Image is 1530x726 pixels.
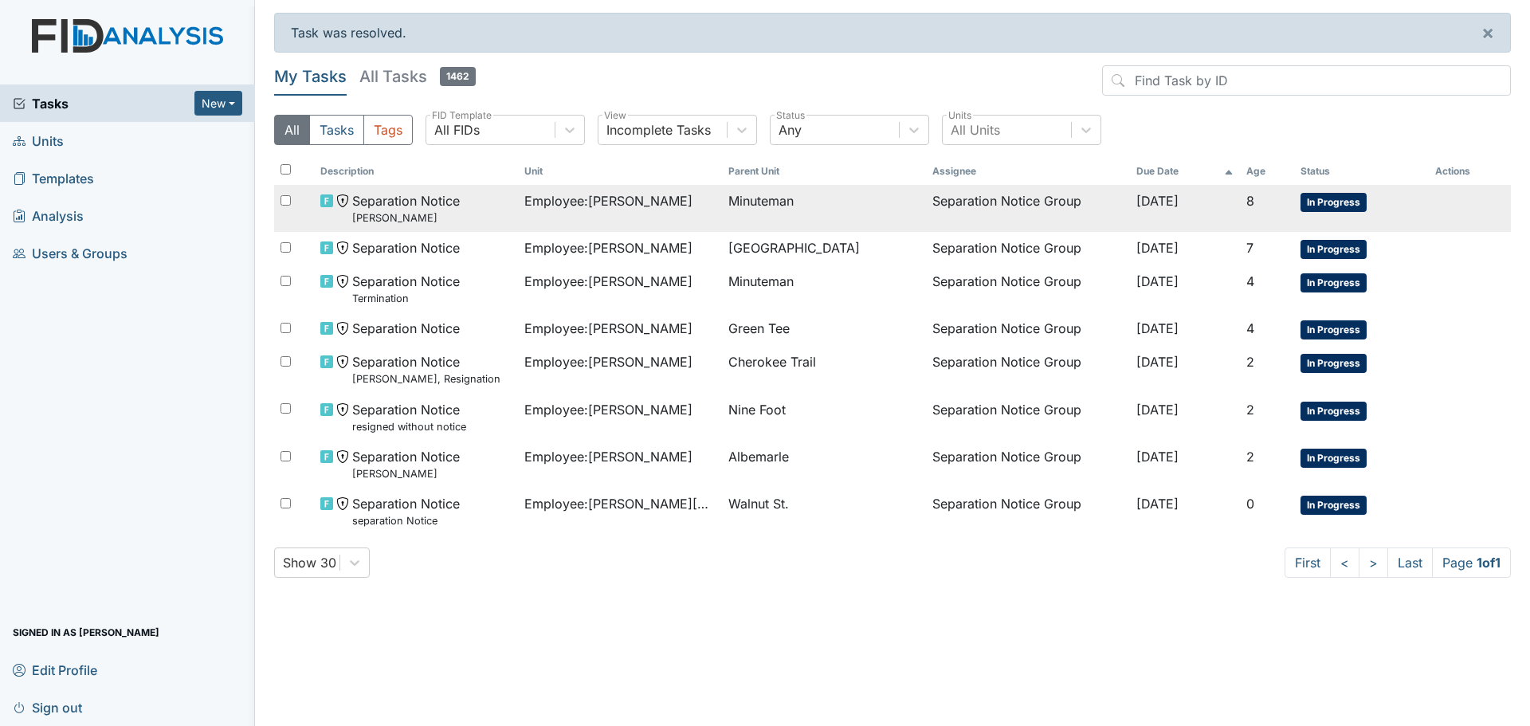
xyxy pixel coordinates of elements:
span: Units [13,128,64,153]
span: Separation Notice separation Notice [352,494,460,528]
span: In Progress [1300,193,1367,212]
div: Any [779,120,802,139]
div: Incomplete Tasks [606,120,711,139]
span: Separation Notice Termination [352,272,460,306]
th: Toggle SortBy [1240,158,1294,185]
span: In Progress [1300,273,1367,292]
td: Separation Notice Group [926,394,1130,441]
span: × [1481,21,1494,44]
span: Signed in as [PERSON_NAME] [13,620,159,645]
span: Employee : [PERSON_NAME] [524,272,692,291]
span: 4 [1246,320,1254,336]
a: Last [1387,547,1433,578]
td: Separation Notice Group [926,312,1130,346]
button: Tasks [309,115,364,145]
button: × [1465,14,1510,52]
span: Employee : [PERSON_NAME][GEOGRAPHIC_DATA] [524,494,716,513]
span: Page [1432,547,1511,578]
span: Employee : [PERSON_NAME] [524,319,692,338]
span: In Progress [1300,320,1367,339]
nav: task-pagination [1285,547,1511,578]
span: Albemarle [728,447,789,466]
th: Assignee [926,158,1130,185]
td: Separation Notice Group [926,185,1130,232]
span: Sign out [13,695,82,720]
span: 0 [1246,496,1254,512]
span: Cherokee Trail [728,352,816,371]
small: [PERSON_NAME] [352,210,460,226]
span: Separation Notice Pellom, Missy, Resignation [352,352,500,387]
span: [GEOGRAPHIC_DATA] [728,238,860,257]
div: All FIDs [434,120,480,139]
span: Users & Groups [13,241,127,265]
span: 4 [1246,273,1254,289]
div: Show 30 [283,553,336,572]
h5: All Tasks [359,65,476,88]
span: Minuteman [728,191,794,210]
div: All Units [951,120,1000,139]
span: [DATE] [1136,320,1179,336]
th: Actions [1429,158,1508,185]
input: Toggle All Rows Selected [280,164,291,175]
small: [PERSON_NAME], Resignation [352,371,500,387]
span: Analysis [13,203,84,228]
small: separation Notice [352,513,460,528]
span: In Progress [1300,240,1367,259]
span: Separation Notice [352,319,460,338]
span: Employee : [PERSON_NAME] [524,352,692,371]
span: Employee : [PERSON_NAME] [524,238,692,257]
div: Type filter [274,115,413,145]
td: Separation Notice Group [926,265,1130,312]
span: Minuteman [728,272,794,291]
span: Templates [13,166,94,190]
th: Toggle SortBy [1130,158,1240,185]
span: Separation Notice resigned without notice [352,400,466,434]
span: Employee : [PERSON_NAME] [524,400,692,419]
span: 2 [1246,354,1254,370]
td: Separation Notice Group [926,232,1130,265]
span: [DATE] [1136,354,1179,370]
a: First [1285,547,1331,578]
td: Separation Notice Group [926,346,1130,393]
span: [DATE] [1136,402,1179,418]
th: Toggle SortBy [1294,158,1429,185]
span: [DATE] [1136,193,1179,209]
h5: My Tasks [274,65,347,88]
span: Walnut St. [728,494,789,513]
strong: 1 of 1 [1477,555,1501,571]
span: 2 [1246,449,1254,465]
a: < [1330,547,1359,578]
td: Separation Notice Group [926,441,1130,488]
a: Tasks [13,94,194,113]
span: In Progress [1300,496,1367,515]
th: Toggle SortBy [314,158,518,185]
span: [DATE] [1136,240,1179,256]
span: In Progress [1300,402,1367,421]
small: Termination [352,291,460,306]
span: [DATE] [1136,449,1179,465]
td: Separation Notice Group [926,488,1130,535]
span: In Progress [1300,354,1367,373]
span: Separation Notice Nyeshia Redmond [352,191,460,226]
button: All [274,115,310,145]
small: resigned without notice [352,419,466,434]
span: 8 [1246,193,1254,209]
th: Toggle SortBy [518,158,722,185]
span: In Progress [1300,449,1367,468]
th: Toggle SortBy [722,158,926,185]
span: Employee : [PERSON_NAME] [524,191,692,210]
span: Green Tee [728,319,790,338]
span: 7 [1246,240,1253,256]
span: Edit Profile [13,657,97,682]
span: [DATE] [1136,273,1179,289]
span: 1462 [440,67,476,86]
button: New [194,91,242,116]
button: Tags [363,115,413,145]
a: > [1359,547,1388,578]
span: Separation Notice Izetta Howell [352,447,460,481]
span: [DATE] [1136,496,1179,512]
span: Nine Foot [728,400,786,419]
span: Employee : [PERSON_NAME] [524,447,692,466]
input: Find Task by ID [1102,65,1511,96]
